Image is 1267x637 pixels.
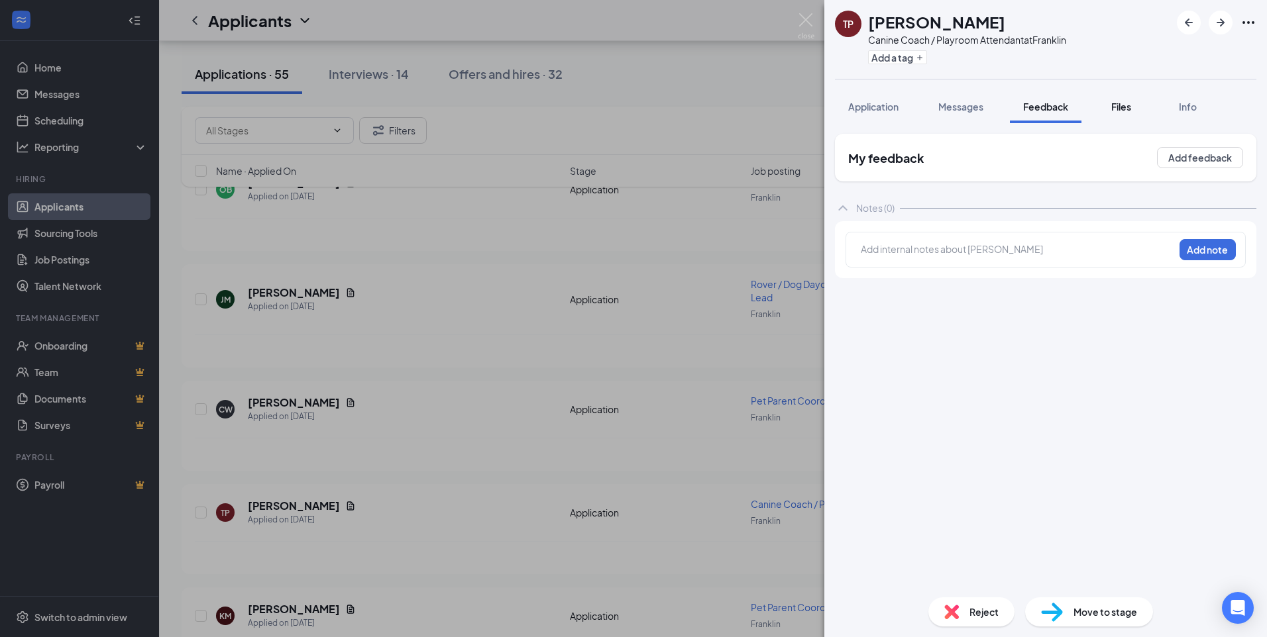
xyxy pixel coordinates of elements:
[1177,11,1201,34] button: ArrowLeftNew
[1209,11,1233,34] button: ArrowRight
[1213,15,1229,30] svg: ArrowRight
[848,101,899,113] span: Application
[848,150,924,166] h2: My feedback
[969,605,999,619] span: Reject
[916,54,924,62] svg: Plus
[1240,15,1256,30] svg: Ellipses
[1181,15,1197,30] svg: ArrowLeftNew
[835,200,851,216] svg: ChevronUp
[1179,101,1197,113] span: Info
[1111,101,1131,113] span: Files
[868,33,1066,46] div: Canine Coach / Playroom Attendant at Franklin
[1157,147,1243,168] button: Add feedback
[868,11,1005,33] h1: [PERSON_NAME]
[1222,592,1254,624] div: Open Intercom Messenger
[843,17,854,30] div: TP
[1180,239,1236,260] button: Add note
[938,101,983,113] span: Messages
[856,201,895,215] div: Notes (0)
[1023,101,1068,113] span: Feedback
[1074,605,1137,619] span: Move to stage
[868,50,927,64] button: PlusAdd a tag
